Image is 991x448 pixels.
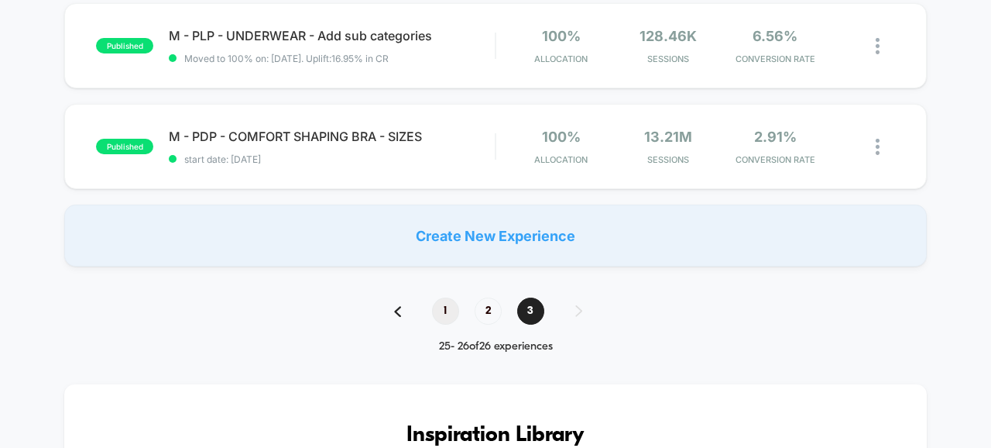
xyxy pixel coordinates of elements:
[542,28,581,44] span: 100%
[542,129,581,145] span: 100%
[184,53,389,64] span: Moved to 100% on: [DATE] . Uplift: 16.95% in CR
[644,129,692,145] span: 13.21M
[876,38,880,54] img: close
[432,298,459,325] span: 1
[640,28,697,44] span: 128.46k
[754,129,797,145] span: 2.91%
[96,38,153,53] span: published
[379,340,613,353] div: 25 - 26 of 26 experiences
[96,139,153,154] span: published
[725,53,825,64] span: CONVERSION RATE
[169,129,495,144] span: M - PDP - COMFORT SHAPING BRA - SIZES
[517,298,544,325] span: 3
[111,423,880,448] h3: Inspiration Library
[876,139,880,155] img: close
[619,53,718,64] span: Sessions
[169,153,495,165] span: start date: [DATE]
[725,154,825,165] span: CONVERSION RATE
[475,298,502,325] span: 2
[534,53,588,64] span: Allocation
[394,306,401,317] img: pagination back
[64,205,927,267] div: Create New Experience
[753,28,797,44] span: 6.56%
[169,28,495,43] span: M - PLP - UNDERWEAR - Add sub categories
[619,154,718,165] span: Sessions
[534,154,588,165] span: Allocation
